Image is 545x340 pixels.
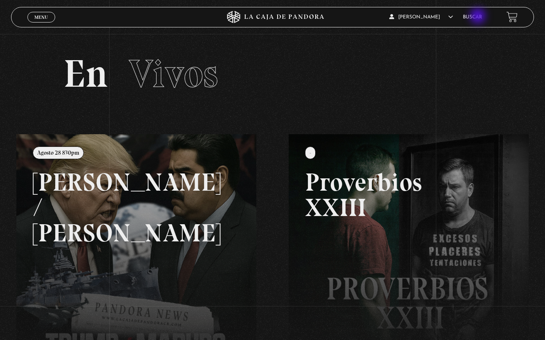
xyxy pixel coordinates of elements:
a: View your shopping cart [507,11,518,23]
span: Cerrar [31,21,51,27]
span: Vivos [129,50,218,97]
h2: En [63,54,482,93]
a: Buscar [463,15,482,20]
span: Menu [34,15,48,20]
span: [PERSON_NAME] [389,15,453,20]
